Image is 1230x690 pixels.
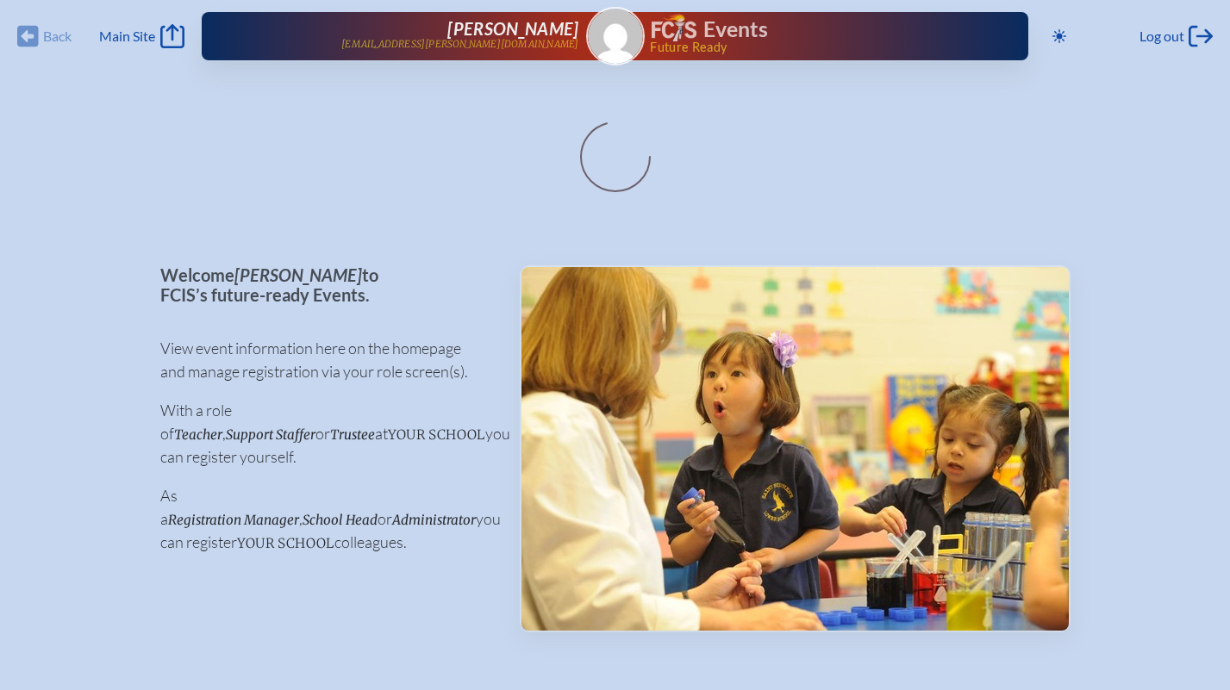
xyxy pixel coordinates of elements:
[160,265,492,304] p: Welcome to FCIS’s future-ready Events.
[257,19,579,53] a: [PERSON_NAME][EMAIL_ADDRESS][PERSON_NAME][DOMAIN_NAME]
[237,535,334,551] span: your school
[99,24,184,48] a: Main Site
[234,264,362,285] span: [PERSON_NAME]
[174,426,222,443] span: Teacher
[447,18,578,39] span: [PERSON_NAME]
[588,9,643,64] img: Gravatar
[1139,28,1184,45] span: Log out
[388,426,485,443] span: your school
[330,426,375,443] span: Trustee
[652,14,974,53] div: FCIS Events — Future ready
[341,39,578,50] p: [EMAIL_ADDRESS][PERSON_NAME][DOMAIN_NAME]
[99,28,155,45] span: Main Site
[168,512,299,528] span: Registration Manager
[160,337,492,383] p: View event information here on the homepage and manage registration via your role screen(s).
[392,512,476,528] span: Administrator
[303,512,378,528] span: School Head
[521,267,1069,631] img: Events
[586,7,645,65] a: Gravatar
[160,399,492,469] p: With a role of , or at you can register yourself.
[650,41,973,53] span: Future Ready
[160,484,492,554] p: As a , or you can register colleagues.
[226,426,315,443] span: Support Staffer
